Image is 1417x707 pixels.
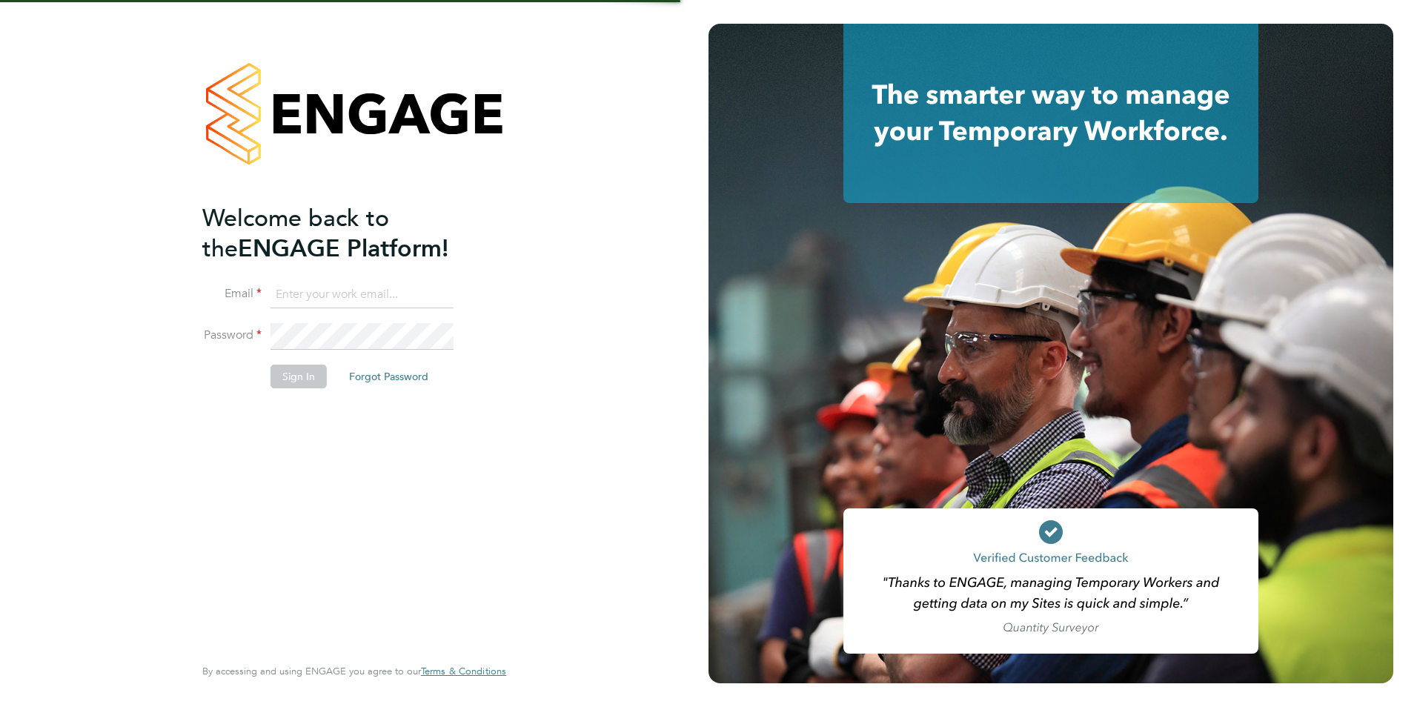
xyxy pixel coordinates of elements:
[421,665,506,677] a: Terms & Conditions
[202,204,389,263] span: Welcome back to the
[202,328,262,343] label: Password
[421,665,506,677] span: Terms & Conditions
[202,286,262,302] label: Email
[202,203,491,264] h2: ENGAGE Platform!
[202,665,506,677] span: By accessing and using ENGAGE you agree to our
[337,365,440,388] button: Forgot Password
[271,282,454,308] input: Enter your work email...
[271,365,327,388] button: Sign In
